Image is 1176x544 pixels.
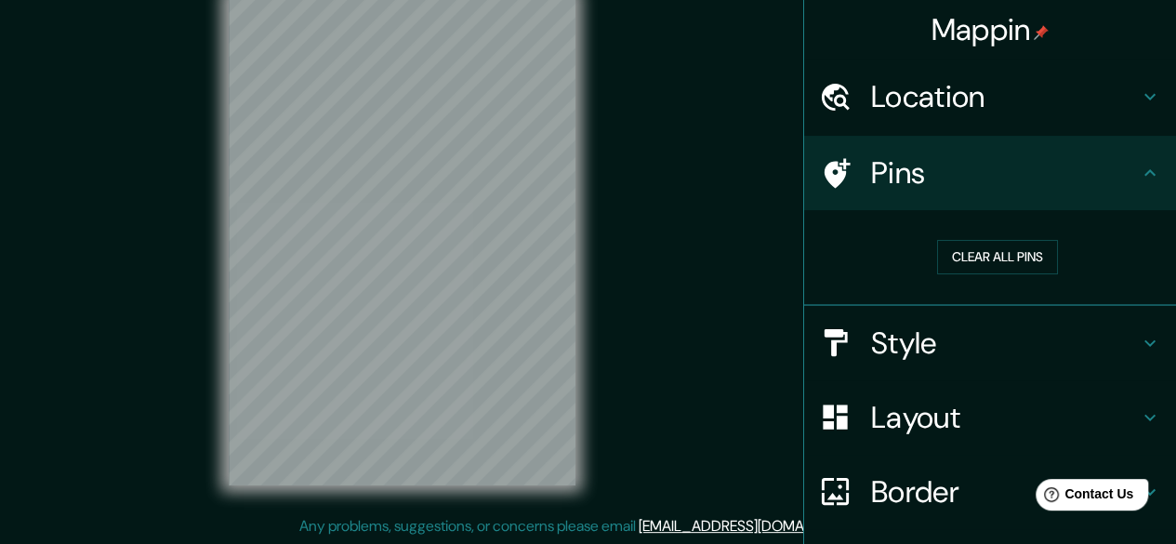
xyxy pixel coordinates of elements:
h4: Pins [871,154,1139,192]
p: Any problems, suggestions, or concerns please email . [299,515,871,537]
div: Layout [804,380,1176,455]
div: Border [804,455,1176,529]
h4: Border [871,473,1139,511]
a: [EMAIL_ADDRESS][DOMAIN_NAME] [639,516,868,536]
h4: Style [871,325,1139,362]
div: Pins [804,136,1176,210]
button: Clear all pins [937,240,1058,274]
img: pin-icon.png [1034,25,1049,40]
div: Style [804,306,1176,380]
iframe: Help widget launcher [1011,471,1156,524]
div: Location [804,60,1176,134]
h4: Layout [871,399,1139,436]
h4: Mappin [932,11,1050,48]
h4: Location [871,78,1139,115]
